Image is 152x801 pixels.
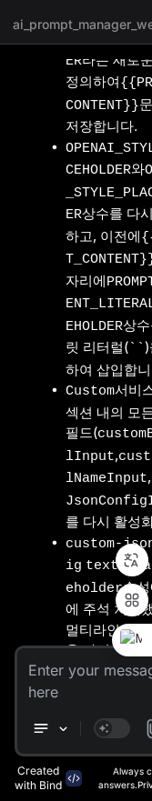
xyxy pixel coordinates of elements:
[86,558,151,574] code: textarea
[66,384,115,399] code: Custom
[56,721,71,736] img: Pick Models
[66,770,82,786] img: bind-logo
[15,764,62,793] p: Created with Bind
[128,341,145,356] code: ``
